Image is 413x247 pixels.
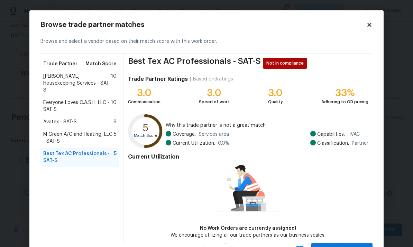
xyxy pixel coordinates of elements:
h2: Browse trade partner matches [40,21,366,28]
div: Quality [268,98,283,105]
span: [PERSON_NAME] Housekeeping Services - SAT-S [43,73,111,94]
div: Based on 3 ratings [193,76,233,83]
span: Match Score [85,60,117,67]
span: 0.0 % [218,140,229,147]
span: Services area [199,131,229,138]
span: 10 [111,99,117,113]
div: We encourage utilizing all our trade partners as our business scales. [171,232,325,239]
span: HVAC [348,131,360,138]
span: 10 [111,73,117,94]
div: No Work Orders are currently assigned! [171,225,325,232]
h4: Current Utilization [128,153,368,160]
span: 5 [114,131,117,145]
h4: Trade Partner Ratings [128,76,188,83]
span: Capabilities: [317,131,345,138]
div: | [188,76,193,83]
span: Classification: [317,140,349,147]
div: Browse and select a vendor based on their match score with this work order. [40,30,373,54]
div: Communication [128,98,160,105]
span: Best Tex AC Professionals - SAT-S [43,150,114,164]
span: 5 [114,150,117,164]
div: Adhering to OD pricing [321,98,368,105]
span: M Green A/C and Heating, LLC - SAT-S [43,131,114,145]
span: Not in compliance [266,60,306,67]
span: Everyone Loves C.A.S.H. LLC - SAT-S [43,99,111,113]
span: Coverage: [173,131,196,138]
div: 33% [321,89,368,96]
span: Best Tex AC Professionals - SAT-S [128,58,261,69]
text: Match Score [134,134,157,137]
span: 9 [113,118,117,125]
span: Avatex - SAT-S [43,118,77,125]
text: 5 [143,123,148,133]
span: Trade Partner [43,60,77,67]
div: 3.0 [199,89,230,96]
div: Speed of work [199,98,230,105]
span: Partner [352,140,368,147]
div: 3.0 [128,89,160,96]
div: 3.0 [268,89,283,96]
span: Current Utilization: [173,140,215,147]
span: Why this trade partner is not a great match: [166,122,368,129]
